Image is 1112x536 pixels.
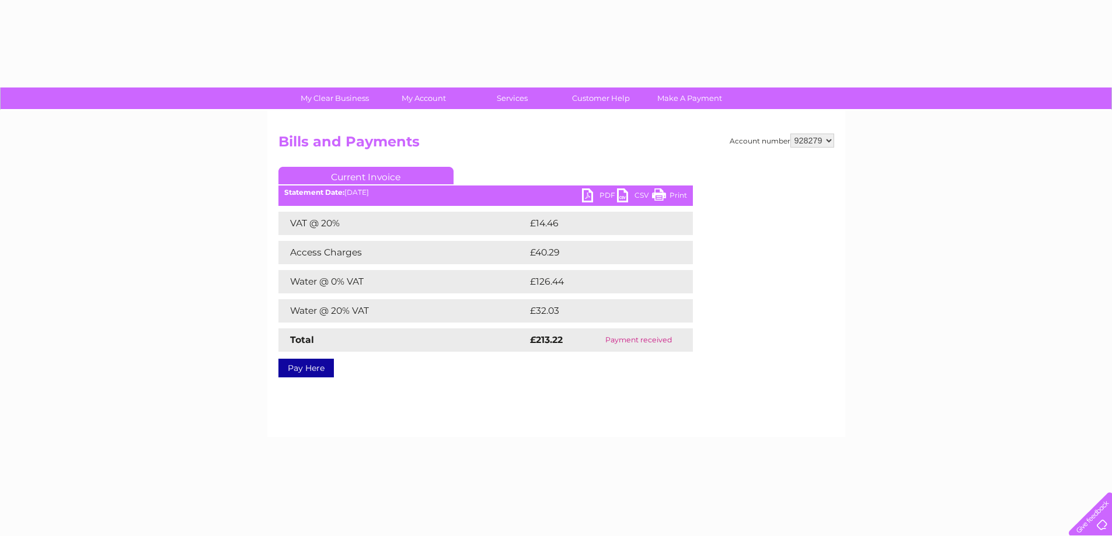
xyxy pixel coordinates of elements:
a: Pay Here [278,359,334,377]
td: Water @ 20% VAT [278,299,527,323]
a: Current Invoice [278,167,454,184]
td: £32.03 [527,299,669,323]
a: Print [652,188,687,205]
td: £126.44 [527,270,672,293]
a: CSV [617,188,652,205]
td: Access Charges [278,241,527,264]
strong: Total [290,334,314,345]
a: My Clear Business [287,87,383,109]
a: Customer Help [553,87,649,109]
h2: Bills and Payments [278,134,834,156]
td: Payment received [584,328,692,352]
a: Services [464,87,560,109]
a: Make A Payment [642,87,738,109]
td: VAT @ 20% [278,212,527,235]
td: £14.46 [527,212,669,235]
a: My Account [375,87,472,109]
a: PDF [582,188,617,205]
b: Statement Date: [284,188,344,197]
div: Account number [730,134,834,148]
td: Water @ 0% VAT [278,270,527,293]
td: £40.29 [527,241,670,264]
strong: £213.22 [530,334,563,345]
div: [DATE] [278,188,693,197]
